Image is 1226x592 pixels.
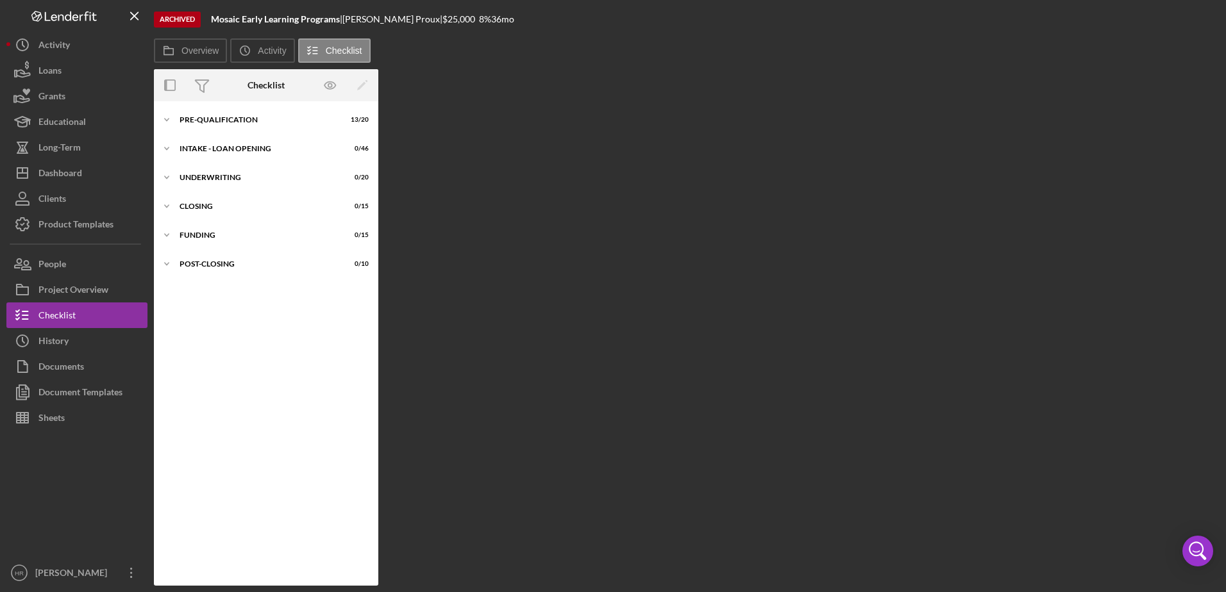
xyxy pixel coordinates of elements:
[38,211,113,240] div: Product Templates
[6,379,147,405] button: Document Templates
[38,277,108,306] div: Project Overview
[38,32,70,61] div: Activity
[6,354,147,379] button: Documents
[180,174,337,181] div: UNDERWRITING
[298,38,371,63] button: Checklist
[346,174,369,181] div: 0 / 20
[38,109,86,138] div: Educational
[154,12,201,28] div: Archived
[6,186,147,211] button: Clients
[15,570,24,577] text: HR
[442,14,479,24] div: $25,000
[38,135,81,163] div: Long-Term
[230,38,294,63] button: Activity
[38,354,84,382] div: Documents
[6,405,147,431] button: Sheets
[180,202,337,210] div: CLOSING
[6,32,147,58] button: Activity
[180,231,337,239] div: Funding
[180,116,337,124] div: Pre-Qualification
[326,45,362,56] label: Checklist
[38,328,69,357] div: History
[491,14,514,24] div: 36 mo
[38,58,62,86] div: Loans
[38,83,65,112] div: Grants
[180,145,337,152] div: INTAKE - LOAN OPENING
[346,231,369,239] div: 0 / 15
[6,277,147,302] button: Project Overview
[6,58,147,83] button: Loans
[211,13,340,24] b: Mosaic Early Learning Programs
[1182,536,1213,566] div: Open Intercom Messenger
[6,328,147,354] button: History
[38,251,66,280] div: People
[6,251,147,277] button: People
[346,260,369,268] div: 0 / 10
[6,160,147,186] button: Dashboard
[32,560,115,589] div: [PERSON_NAME]
[211,14,342,24] div: |
[346,145,369,152] div: 0 / 46
[258,45,286,56] label: Activity
[38,405,65,434] div: Sheets
[6,211,147,237] button: Product Templates
[38,160,82,189] div: Dashboard
[479,14,491,24] div: 8 %
[6,302,147,328] button: Checklist
[6,135,147,160] button: Long-Term
[180,260,337,268] div: POST-CLOSING
[38,186,66,215] div: Clients
[38,379,122,408] div: Document Templates
[38,302,76,331] div: Checklist
[346,116,369,124] div: 13 / 20
[342,14,442,24] div: [PERSON_NAME] Proux |
[346,202,369,210] div: 0 / 15
[154,38,227,63] button: Overview
[6,109,147,135] button: Educational
[248,80,285,90] div: Checklist
[6,560,147,586] button: HR[PERSON_NAME]
[181,45,219,56] label: Overview
[6,83,147,109] button: Grants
